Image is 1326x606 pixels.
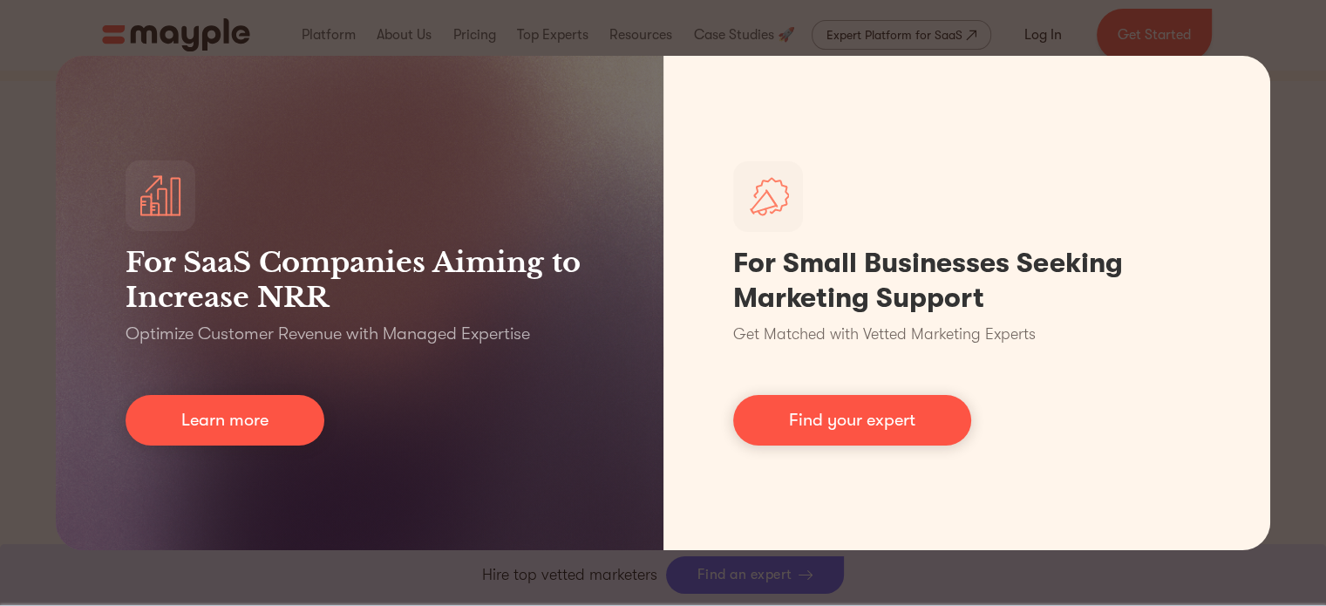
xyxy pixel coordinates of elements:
h1: For Small Businesses Seeking Marketing Support [733,246,1201,316]
p: Optimize Customer Revenue with Managed Expertise [126,322,530,346]
p: Get Matched with Vetted Marketing Experts [733,323,1036,346]
h3: For SaaS Companies Aiming to Increase NRR [126,245,594,315]
a: Learn more [126,395,324,446]
a: Find your expert [733,395,971,446]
